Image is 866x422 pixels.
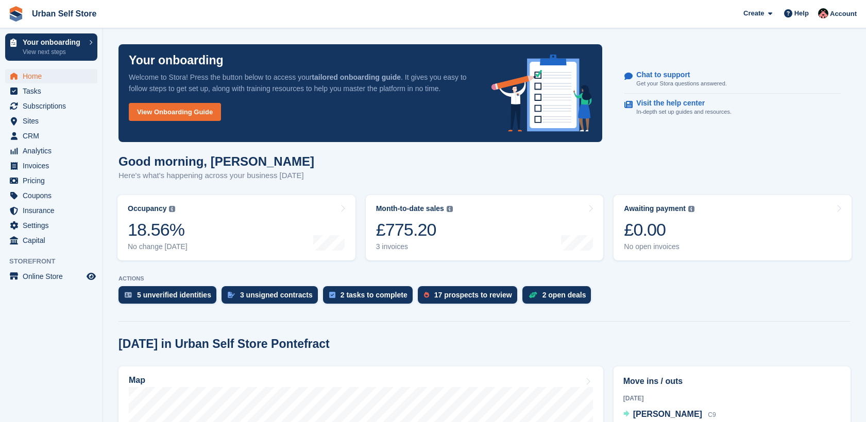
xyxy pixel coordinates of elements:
p: In-depth set up guides and resources. [636,108,732,116]
img: stora-icon-8386f47178a22dfd0bd8f6a31ec36ba5ce8667c1dd55bd0f319d3a0aa187defe.svg [8,6,24,22]
h1: Good morning, [PERSON_NAME] [118,154,314,168]
h2: Move ins / outs [623,375,841,388]
span: Settings [23,218,84,233]
div: £775.20 [376,219,453,240]
span: Invoices [23,159,84,173]
a: Urban Self Store [28,5,100,22]
div: Month-to-date sales [376,204,444,213]
h2: Map [129,376,145,385]
p: Welcome to Stora! Press the button below to access your . It gives you easy to follow steps to ge... [129,72,475,94]
a: menu [5,69,97,83]
div: No open invoices [624,242,694,251]
a: menu [5,84,97,98]
p: Your onboarding [23,39,84,46]
a: menu [5,269,97,284]
a: menu [5,114,97,128]
a: menu [5,203,97,218]
span: Sites [23,114,84,128]
span: Capital [23,233,84,248]
img: deal-1b604bf984904fb50ccaf53a9ad4b4a5d6e5aea283cecdc64d6e3604feb123c2.svg [529,291,537,298]
p: Your onboarding [129,55,224,66]
a: menu [5,218,97,233]
span: Help [794,8,809,19]
div: 17 prospects to review [434,291,512,299]
a: menu [5,173,97,188]
span: Account [830,9,857,19]
p: Chat to support [636,71,718,79]
a: menu [5,144,97,158]
a: Month-to-date sales £775.20 3 invoices [366,195,604,260]
img: prospect-51fa495bee0391a8d652442698ab0144808aea92771e9ea1ae160a38d050c398.svg [424,292,429,298]
p: ACTIONS [118,275,851,282]
a: 2 tasks to complete [323,286,418,309]
span: Create [743,8,764,19]
span: Analytics [23,144,84,158]
img: task-75834270c22a3079a89374b754ae025e5fb1db73e45f91037f5363f120a921f8.svg [329,292,335,298]
div: No change [DATE] [128,242,188,251]
a: Chat to support Get your Stora questions answered. [624,65,841,94]
span: Tasks [23,84,84,98]
p: Get your Stora questions answered. [636,79,726,88]
span: C9 [708,411,716,418]
div: Occupancy [128,204,166,213]
a: 5 unverified identities [118,286,222,309]
span: [PERSON_NAME] [633,410,702,418]
a: Occupancy 18.56% No change [DATE] [117,195,355,260]
span: CRM [23,129,84,143]
span: Subscriptions [23,99,84,113]
p: View next steps [23,47,84,57]
a: 17 prospects to review [418,286,522,309]
span: Home [23,69,84,83]
div: 18.56% [128,219,188,240]
span: Pricing [23,173,84,188]
div: 2 open deals [542,291,586,299]
div: 3 unsigned contracts [240,291,313,299]
a: [PERSON_NAME] C9 [623,408,716,421]
div: 3 invoices [376,242,453,251]
a: Preview store [85,270,97,283]
a: menu [5,233,97,248]
img: Josh Marshall [818,8,828,19]
a: menu [5,129,97,143]
img: icon-info-grey-7440780725fd019a000dd9b08b2336e03edf1995a4989e88bcd33f0948082b44.svg [447,206,453,212]
span: Online Store [23,269,84,284]
a: menu [5,159,97,173]
div: Awaiting payment [624,204,686,213]
p: Here's what's happening across your business [DATE] [118,170,314,182]
div: 2 tasks to complete [341,291,407,299]
a: Visit the help center In-depth set up guides and resources. [624,94,841,121]
img: icon-info-grey-7440780725fd019a000dd9b08b2336e03edf1995a4989e88bcd33f0948082b44.svg [169,206,175,212]
a: Awaiting payment £0.00 No open invoices [614,195,852,260]
a: 3 unsigned contracts [222,286,323,309]
a: 2 open deals [522,286,597,309]
a: View Onboarding Guide [129,103,221,121]
a: menu [5,99,97,113]
div: 5 unverified identities [137,291,211,299]
span: Coupons [23,188,84,203]
img: verify_identity-adf6edd0f0f0b5bbfe63781bf79b02c33cf7c696d77639b501bdc392416b5a36.svg [125,292,132,298]
strong: tailored onboarding guide [312,73,401,81]
span: Storefront [9,256,103,267]
div: £0.00 [624,219,694,240]
span: Insurance [23,203,84,218]
img: contract_signature_icon-13c848040528278c33f63329250d36e43548de30e8caae1d1a13099fd9432cc5.svg [228,292,235,298]
p: Visit the help center [636,99,723,108]
a: Your onboarding View next steps [5,33,97,61]
a: menu [5,188,97,203]
div: [DATE] [623,394,841,403]
h2: [DATE] in Urban Self Store Pontefract [118,337,330,351]
img: icon-info-grey-7440780725fd019a000dd9b08b2336e03edf1995a4989e88bcd33f0948082b44.svg [688,206,694,212]
img: onboarding-info-6c161a55d2c0e0a8cae90662b2fe09162a5109e8cc188191df67fb4f79e88e88.svg [491,55,592,132]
